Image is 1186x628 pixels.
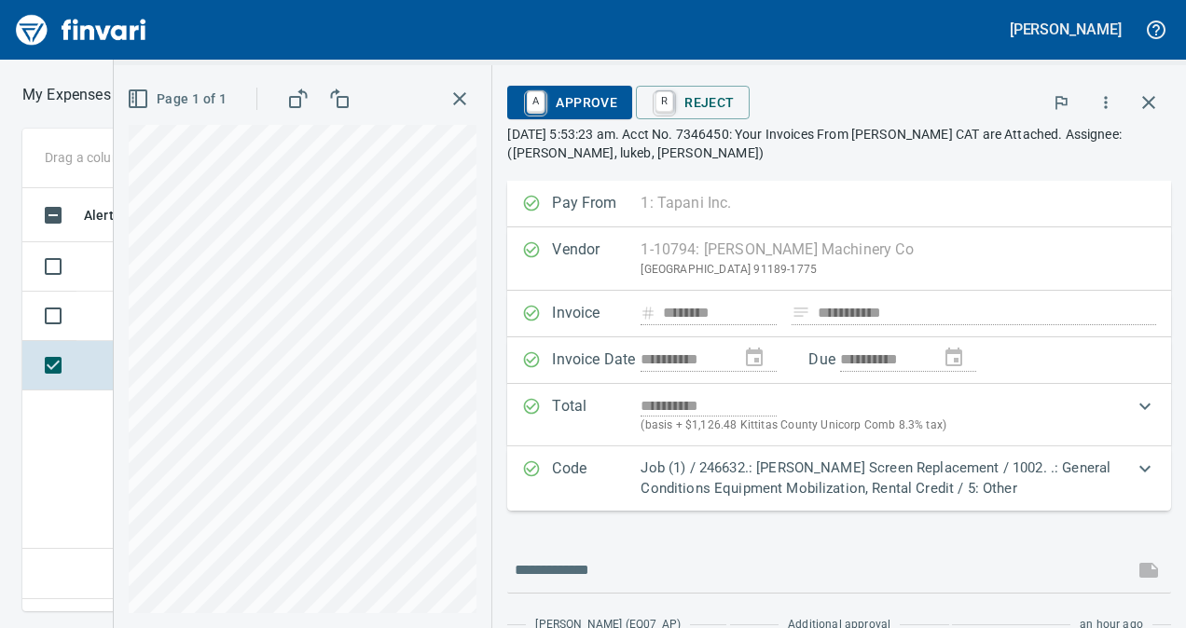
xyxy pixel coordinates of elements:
[527,91,545,112] a: A
[1010,20,1122,39] h5: [PERSON_NAME]
[11,7,151,52] img: Finvari
[1085,82,1126,123] button: More
[552,457,641,499] p: Code
[507,125,1171,162] p: [DATE] 5:53:23 am. Acct No. 7346450: Your Invoices From [PERSON_NAME] CAT are Attached. Assignee:...
[1126,548,1171,593] span: This records your message into the invoice and notifies anyone mentioned
[1041,82,1082,123] button: Flag
[552,395,641,435] p: Total
[507,446,1171,511] div: Expand
[1126,80,1171,125] span: Close invoice
[1005,15,1126,44] button: [PERSON_NAME]
[507,384,1171,446] div: Expand
[123,82,234,116] button: Page 1 of 1
[641,457,1123,499] p: Job (1) / 246632.: [PERSON_NAME] Screen Replacement / 1002. .: General Conditions Equipment Mobil...
[522,87,617,118] span: Approve
[84,204,114,226] span: Alert
[651,87,734,118] span: Reject
[636,86,749,119] button: RReject
[131,88,227,111] span: Page 1 of 1
[22,84,111,106] nav: breadcrumb
[507,86,632,119] button: AApprove
[84,204,138,226] span: Alert
[641,416,1123,435] p: (basis + $1,126.48 Kittitas County Unicorp Comb 8.3% tax)
[45,148,318,167] p: Drag a column heading here to group the table
[655,91,673,112] a: R
[22,84,111,106] p: My Expenses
